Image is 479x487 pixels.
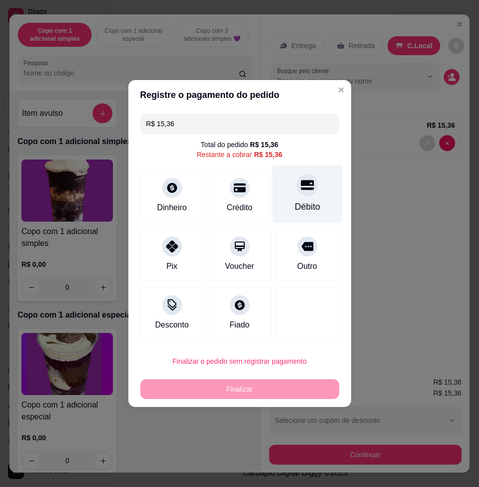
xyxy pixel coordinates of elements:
div: Voucher [225,260,254,272]
div: Fiado [229,319,249,331]
div: Outro [297,260,317,272]
button: Close [333,82,349,98]
input: Ex.: hambúrguer de cordeiro [146,114,333,134]
div: Pix [166,260,177,272]
div: Total do pedido [201,140,279,150]
div: Restante a cobrar [196,150,282,160]
div: Débito [294,200,320,213]
div: R$ 15,36 [250,140,279,150]
div: Desconto [155,319,189,331]
div: Crédito [227,202,253,214]
div: R$ 15,36 [254,150,283,160]
header: Registre o pagamento do pedido [128,80,351,110]
div: Dinheiro [157,202,187,214]
button: Finalizar o pedido sem registrar pagamento [140,351,339,371]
